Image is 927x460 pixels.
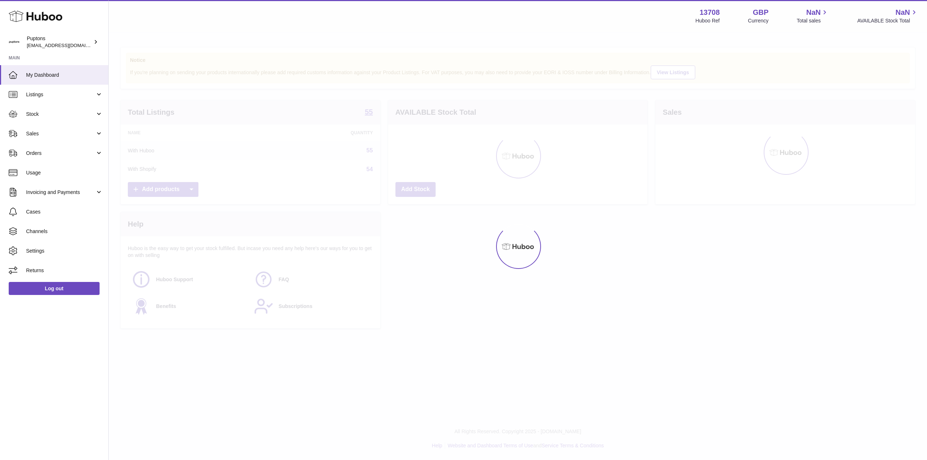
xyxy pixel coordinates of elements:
[26,189,95,196] span: Invoicing and Payments
[26,208,103,215] span: Cases
[700,8,720,17] strong: 13708
[26,91,95,98] span: Listings
[753,8,768,17] strong: GBP
[26,267,103,274] span: Returns
[26,248,103,254] span: Settings
[9,37,20,47] img: hello@puptons.com
[797,17,829,24] span: Total sales
[748,17,769,24] div: Currency
[857,8,918,24] a: NaN AVAILABLE Stock Total
[857,17,918,24] span: AVAILABLE Stock Total
[696,17,720,24] div: Huboo Ref
[26,228,103,235] span: Channels
[26,150,95,157] span: Orders
[9,282,100,295] a: Log out
[26,130,95,137] span: Sales
[26,169,103,176] span: Usage
[797,8,829,24] a: NaN Total sales
[26,72,103,79] span: My Dashboard
[26,111,95,118] span: Stock
[806,8,821,17] span: NaN
[27,42,106,48] span: [EMAIL_ADDRESS][DOMAIN_NAME]
[27,35,92,49] div: Puptons
[895,8,910,17] span: NaN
